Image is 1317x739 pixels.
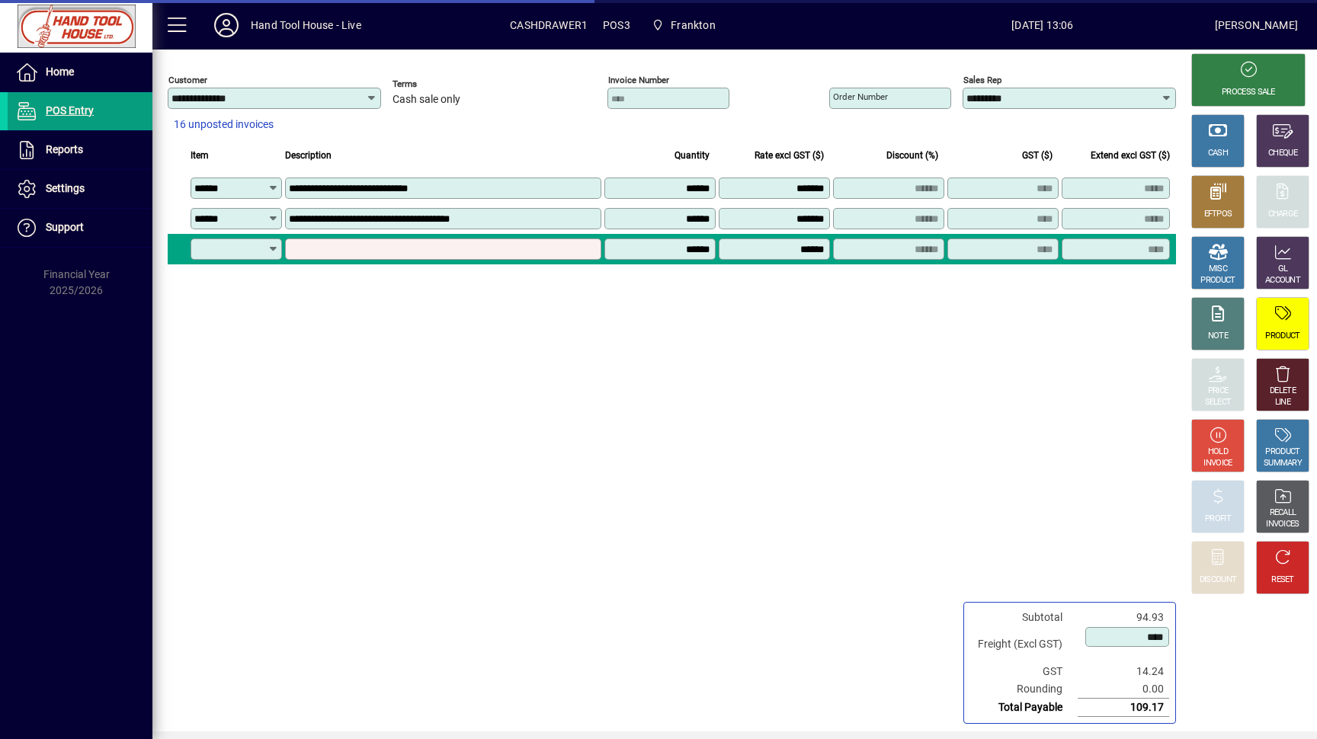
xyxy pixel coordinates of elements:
[168,75,207,85] mat-label: Customer
[393,79,484,89] span: Terms
[1078,609,1169,626] td: 94.93
[1208,148,1228,159] div: CASH
[1264,458,1302,469] div: SUMMARY
[833,91,888,102] mat-label: Order number
[1204,209,1232,220] div: EFTPOS
[1278,264,1288,275] div: GL
[46,182,85,194] span: Settings
[1215,13,1298,37] div: [PERSON_NAME]
[646,11,722,39] span: Frankton
[1265,275,1300,286] div: ACCOUNT
[963,75,1001,85] mat-label: Sales rep
[8,131,152,169] a: Reports
[251,13,361,37] div: Hand Tool House - Live
[1268,148,1297,159] div: CHEQUE
[202,11,251,39] button: Profile
[1270,385,1296,397] div: DELETE
[1266,519,1299,530] div: INVOICES
[970,626,1078,663] td: Freight (Excl GST)
[1205,397,1232,408] div: SELECT
[174,117,274,133] span: 16 unposted invoices
[1265,331,1299,342] div: PRODUCT
[1091,147,1170,164] span: Extend excl GST ($)
[1275,397,1290,408] div: LINE
[870,13,1215,37] span: [DATE] 13:06
[608,75,669,85] mat-label: Invoice number
[1078,680,1169,699] td: 0.00
[46,104,94,117] span: POS Entry
[168,111,280,139] button: 16 unposted invoices
[46,143,83,155] span: Reports
[8,209,152,247] a: Support
[1203,458,1232,469] div: INVOICE
[1268,209,1298,220] div: CHARGE
[970,663,1078,680] td: GST
[8,53,152,91] a: Home
[1200,275,1235,286] div: PRODUCT
[970,609,1078,626] td: Subtotal
[886,147,938,164] span: Discount (%)
[1078,663,1169,680] td: 14.24
[1208,385,1229,397] div: PRICE
[1208,446,1228,458] div: HOLD
[671,13,715,37] span: Frankton
[510,13,588,37] span: CASHDRAWER1
[1022,147,1053,164] span: GST ($)
[393,94,460,106] span: Cash sale only
[1209,264,1227,275] div: MISC
[755,147,824,164] span: Rate excl GST ($)
[1078,699,1169,717] td: 109.17
[1200,574,1236,586] div: DISCOUNT
[46,66,74,78] span: Home
[46,221,84,233] span: Support
[1271,574,1294,586] div: RESET
[1270,507,1296,519] div: RECALL
[675,147,710,164] span: Quantity
[1208,331,1228,342] div: NOTE
[603,13,630,37] span: POS3
[285,147,332,164] span: Description
[1205,513,1231,525] div: PROFIT
[1265,446,1299,458] div: PRODUCT
[8,170,152,208] a: Settings
[1222,87,1275,98] div: PROCESS SALE
[970,699,1078,717] td: Total Payable
[191,147,209,164] span: Item
[970,680,1078,699] td: Rounding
